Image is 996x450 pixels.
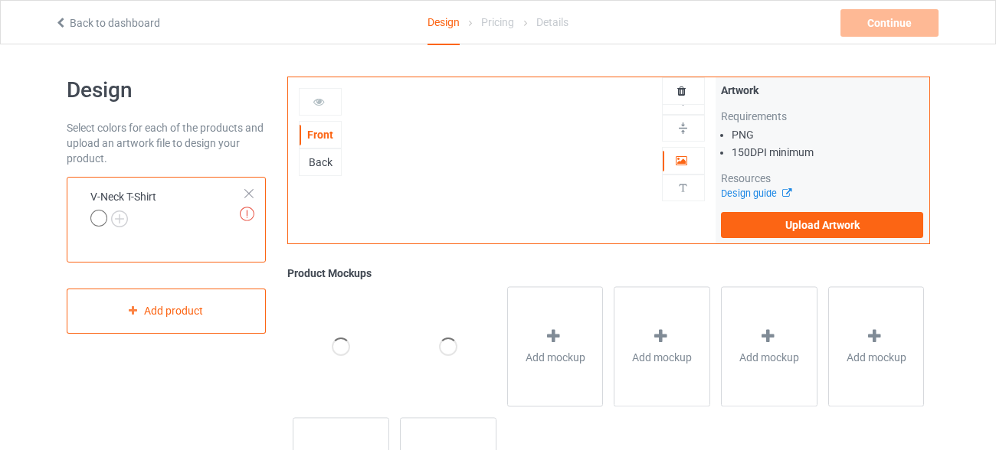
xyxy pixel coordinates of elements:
[536,1,568,44] div: Details
[676,121,690,135] img: svg%3E%0A
[300,155,341,170] div: Back
[111,210,128,227] img: svg+xml;base64,PD94bWwgdmVyc2lvbj0iMS4wIiBlbmNvZGluZz0iVVRGLTgiPz4KPHN2ZyB3aWR0aD0iMjJweCIgaGVpZ2...
[847,350,906,365] span: Add mockup
[721,212,924,238] label: Upload Artwork
[721,171,924,186] div: Resources
[739,350,799,365] span: Add mockup
[300,127,341,142] div: Front
[67,77,267,104] h1: Design
[526,350,585,365] span: Add mockup
[67,120,267,166] div: Select colors for each of the products and upload an artwork file to design your product.
[507,286,604,406] div: Add mockup
[90,189,156,226] div: V-Neck T-Shirt
[732,145,924,160] li: 150 DPI minimum
[676,181,690,195] img: svg%3E%0A
[428,1,460,45] div: Design
[614,286,710,406] div: Add mockup
[67,289,267,334] div: Add product
[240,207,254,221] img: exclamation icon
[828,286,925,406] div: Add mockup
[721,109,924,124] div: Requirements
[54,17,160,29] a: Back to dashboard
[632,350,692,365] span: Add mockup
[721,286,817,406] div: Add mockup
[721,83,924,98] div: Artwork
[732,127,924,142] li: PNG
[287,266,929,281] div: Product Mockups
[67,177,267,262] div: V-Neck T-Shirt
[721,187,791,199] a: Design guide
[481,1,514,44] div: Pricing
